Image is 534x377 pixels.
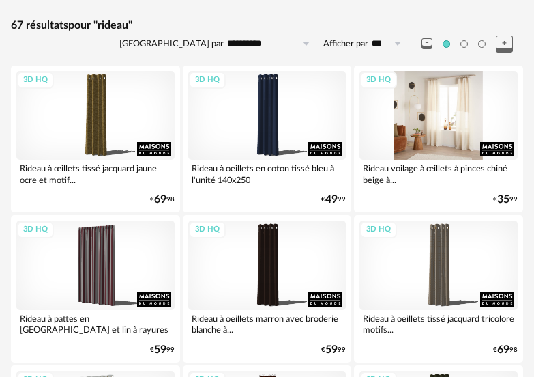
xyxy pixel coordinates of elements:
a: 3D HQ Rideau à oeillets en coton tissé bleu à l'unité 140x250 €4999 [183,66,352,212]
a: 3D HQ Rideau à œillets tissé jacquard jaune ocre et motif... €6998 [11,66,180,212]
div: € 99 [150,346,175,354]
span: 35 [497,195,509,204]
div: € 98 [150,195,175,204]
a: 3D HQ Rideau à pattes en [GEOGRAPHIC_DATA] et lin à rayures [GEOGRAPHIC_DATA]... €5999 [11,215,180,362]
a: 3D HQ Rideau à oeillets tissé jacquard tricolore motifs... €6998 [354,215,523,362]
div: € 99 [321,346,346,354]
div: 3D HQ [189,72,226,89]
span: 49 [325,195,338,204]
a: 3D HQ Rideau à oeillets marron avec broderie blanche à... €5999 [183,215,352,362]
label: Afficher par [323,38,368,50]
div: 3D HQ [189,221,226,238]
div: 3D HQ [17,221,54,238]
span: 69 [154,195,166,204]
a: 3D HQ Rideau voilage à œillets à pinces chiné beige à... €3599 [354,66,523,212]
span: 69 [497,346,509,354]
div: 3D HQ [360,221,397,238]
div: Rideau à oeillets tissé jacquard tricolore motifs... [359,310,518,337]
div: Rideau à œillets tissé jacquard jaune ocre et motif... [16,160,175,187]
span: pour "rideau" [68,20,132,31]
div: Rideau à oeillets en coton tissé bleu à l'unité 140x250 [188,160,346,187]
div: 67 résultats [11,18,523,33]
span: 59 [154,346,166,354]
div: 3D HQ [360,72,397,89]
span: 59 [325,346,338,354]
div: 3D HQ [17,72,54,89]
div: € 98 [493,346,518,354]
label: [GEOGRAPHIC_DATA] par [119,38,224,50]
div: Rideau à pattes en [GEOGRAPHIC_DATA] et lin à rayures [GEOGRAPHIC_DATA]... [16,310,175,337]
div: € 99 [493,195,518,204]
div: € 99 [321,195,346,204]
div: Rideau à oeillets marron avec broderie blanche à... [188,310,346,337]
div: Rideau voilage à œillets à pinces chiné beige à... [359,160,518,187]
